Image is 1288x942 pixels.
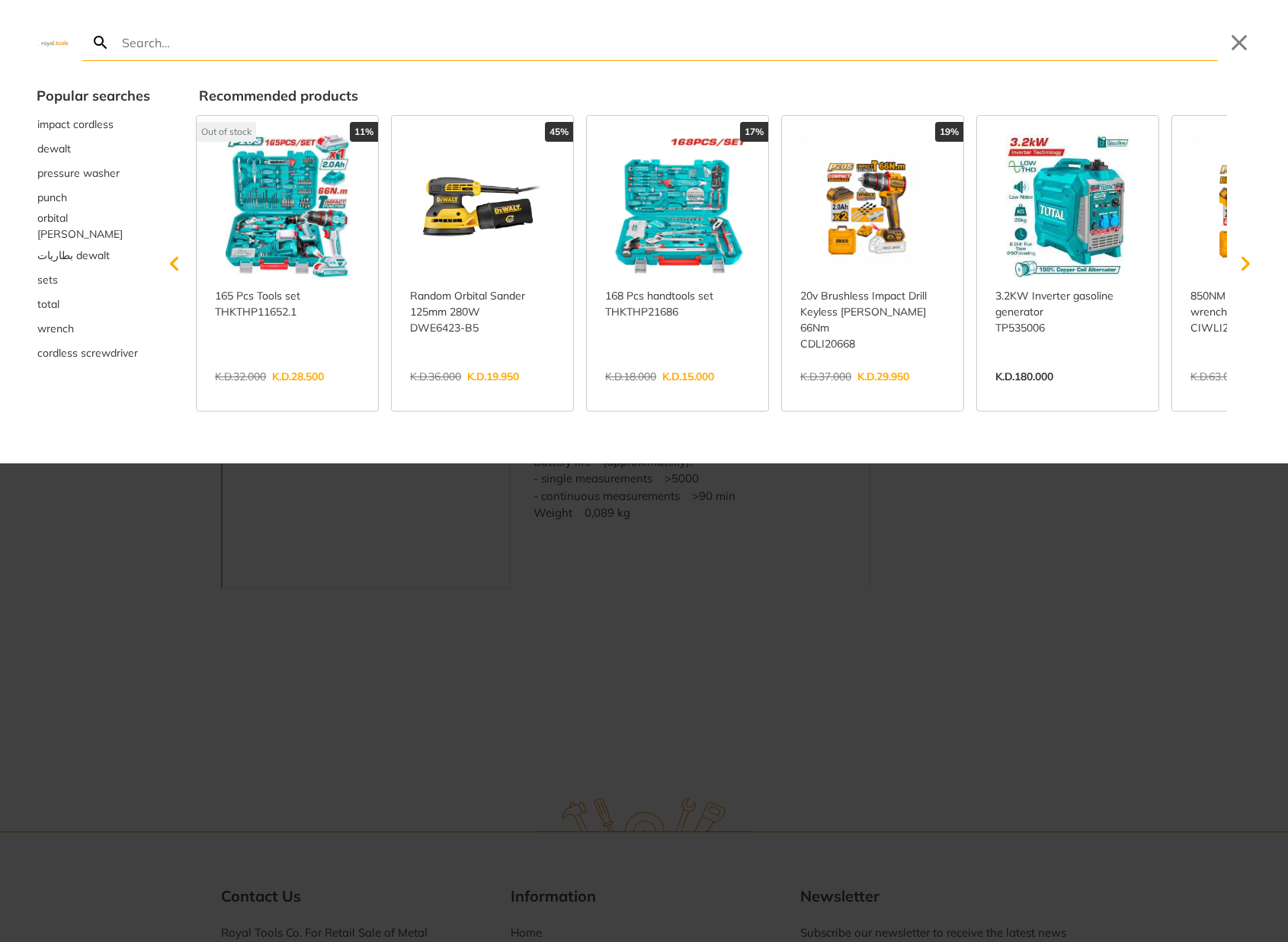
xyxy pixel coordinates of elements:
svg: Scroll left [159,248,190,279]
div: 11% [350,122,378,142]
button: Select suggestion: wrench [37,316,150,341]
span: orbital [PERSON_NAME] [37,210,149,242]
button: Select suggestion: total [37,292,150,316]
div: Recommended products [199,85,1251,106]
span: pressure washer [37,165,120,181]
div: 19% [935,122,963,142]
div: Popular searches [37,85,150,106]
button: Close [1227,30,1251,55]
div: Suggestion: cordless screwdriver [37,341,150,365]
button: Select suggestion: sets [37,268,150,292]
span: wrench [37,321,74,337]
button: Select suggestion: dewalt [37,136,150,161]
span: impact cordless [37,117,114,133]
span: punch [37,190,67,206]
button: Select suggestion: بطاريات dewalt [37,243,150,268]
button: Select suggestion: impact cordless [37,112,150,136]
div: Suggestion: dewalt [37,136,150,161]
svg: Search [91,34,110,52]
div: Suggestion: orbital sande [37,210,150,243]
span: total [37,296,59,312]
span: cordless screwdriver [37,345,138,361]
button: Select suggestion: punch [37,185,150,210]
div: Suggestion: pressure washer [37,161,150,185]
span: sets [37,272,58,288]
div: Suggestion: impact cordless [37,112,150,136]
div: Suggestion: total [37,292,150,316]
span: بطاريات dewalt [37,248,110,264]
div: Suggestion: sets [37,268,150,292]
svg: Scroll right [1230,248,1261,279]
button: Select suggestion: cordless screwdriver [37,341,150,365]
div: 17% [740,122,768,142]
span: dewalt [37,141,71,157]
div: Suggestion: بطاريات dewalt [37,243,150,268]
input: Search… [119,24,1218,60]
img: Close [37,39,73,46]
div: Out of stock [197,122,256,142]
div: Suggestion: punch [37,185,150,210]
div: 45% [545,122,573,142]
button: Select suggestion: pressure washer [37,161,150,185]
button: Select suggestion: orbital sande [37,210,150,243]
div: Suggestion: wrench [37,316,150,341]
